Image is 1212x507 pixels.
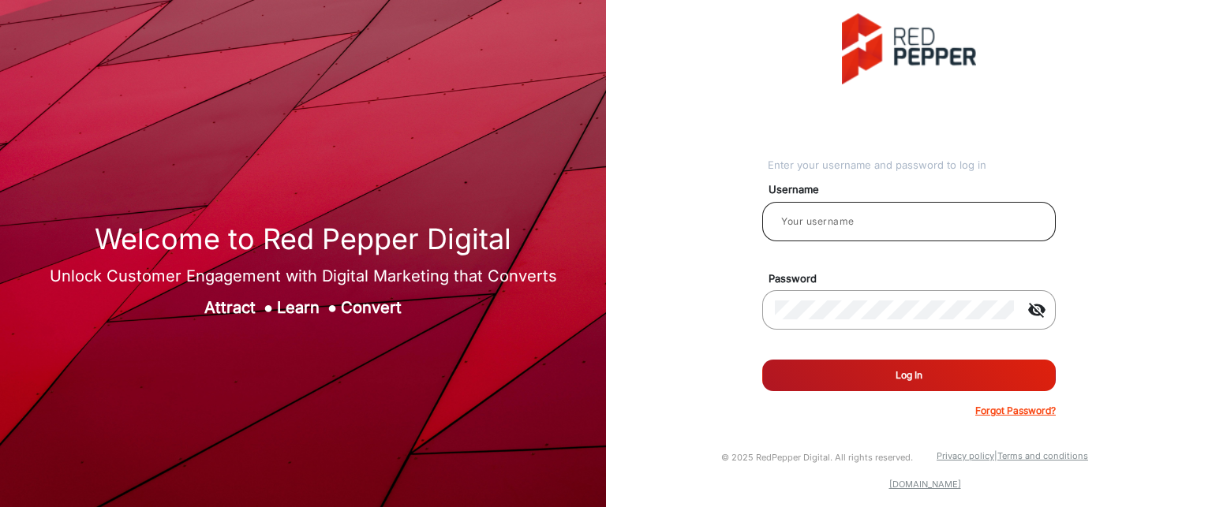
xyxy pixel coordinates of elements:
img: vmg-logo [842,13,976,84]
div: Enter your username and password to log in [768,158,1056,173]
input: Your username [775,212,1043,231]
mat-icon: visibility_off [1018,300,1056,319]
h1: Welcome to Red Pepper Digital [50,222,557,256]
a: Privacy policy [937,450,994,461]
a: [DOMAIN_NAME] [889,479,961,490]
small: © 2025 RedPepper Digital. All rights reserved. [721,452,913,463]
mat-label: Password [757,271,1074,287]
p: Forgot Password? [975,404,1056,418]
span: ● [327,298,337,317]
span: ● [264,298,273,317]
div: Unlock Customer Engagement with Digital Marketing that Converts [50,264,557,288]
a: | [994,450,997,461]
a: Terms and conditions [997,450,1088,461]
mat-label: Username [757,182,1074,198]
div: Attract Learn Convert [50,296,557,319]
button: Log In [762,360,1056,391]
